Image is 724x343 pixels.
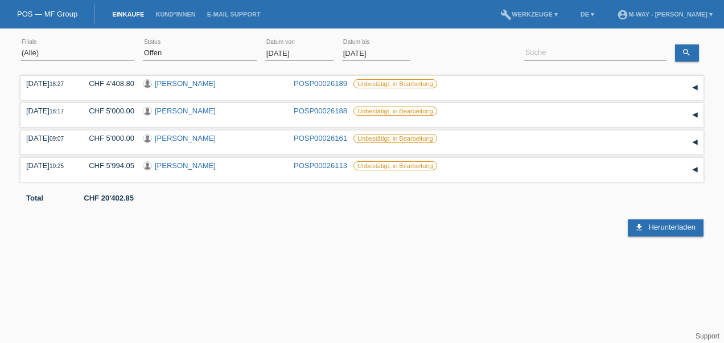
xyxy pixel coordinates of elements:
[294,161,347,170] a: POSP00026113
[155,79,216,88] a: [PERSON_NAME]
[80,79,134,88] div: CHF 4'408.80
[26,134,72,142] div: [DATE]
[686,79,704,96] div: auf-/zuklappen
[686,134,704,151] div: auf-/zuklappen
[353,134,437,143] label: Unbestätigt, in Bearbeitung
[686,161,704,178] div: auf-/zuklappen
[80,161,134,170] div: CHF 5'994.05
[26,79,72,88] div: [DATE]
[84,194,134,202] b: CHF 20'402.85
[495,11,563,18] a: buildWerkzeuge ▾
[50,81,64,87] span: 18:27
[675,44,699,62] a: search
[611,11,718,18] a: account_circlem-way - [PERSON_NAME] ▾
[50,108,64,115] span: 18:17
[294,134,347,142] a: POSP00026161
[635,223,644,232] i: download
[155,161,216,170] a: [PERSON_NAME]
[628,219,704,236] a: download Herunterladen
[353,161,437,170] label: Unbestätigt, in Bearbeitung
[50,163,64,169] span: 10:25
[686,107,704,124] div: auf-/zuklappen
[50,136,64,142] span: 09:07
[150,11,201,18] a: Kund*innen
[500,9,512,21] i: build
[648,223,695,231] span: Herunterladen
[575,11,600,18] a: DE ▾
[294,79,347,88] a: POSP00026189
[155,107,216,115] a: [PERSON_NAME]
[26,161,72,170] div: [DATE]
[294,107,347,115] a: POSP00026188
[26,194,43,202] b: Total
[106,11,150,18] a: Einkäufe
[80,134,134,142] div: CHF 5'000.00
[353,107,437,116] label: Unbestätigt, in Bearbeitung
[17,10,77,18] a: POS — MF Group
[80,107,134,115] div: CHF 5'000.00
[682,48,691,57] i: search
[617,9,628,21] i: account_circle
[26,107,72,115] div: [DATE]
[353,79,437,88] label: Unbestätigt, in Bearbeitung
[155,134,216,142] a: [PERSON_NAME]
[201,11,266,18] a: E-Mail Support
[696,332,719,340] a: Support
